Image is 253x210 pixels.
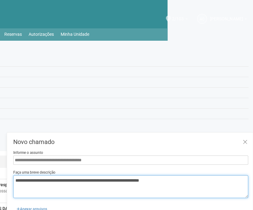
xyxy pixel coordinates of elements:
[13,139,248,145] h3: Novo chamado
[4,30,22,39] a: Reservas
[61,30,89,39] a: Minha Unidade
[172,10,184,21] span: 2/103
[13,150,43,155] label: Informe o assunto
[210,17,247,22] a: [PERSON_NAME]
[197,14,207,24] a: AC
[13,170,55,175] label: Faça uma breve descrição
[29,30,54,39] a: Autorizações
[210,10,243,21] span: Anna Carolina Yorio Vianna
[172,17,188,22] a: 2/103
[239,136,251,149] a: Fechar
